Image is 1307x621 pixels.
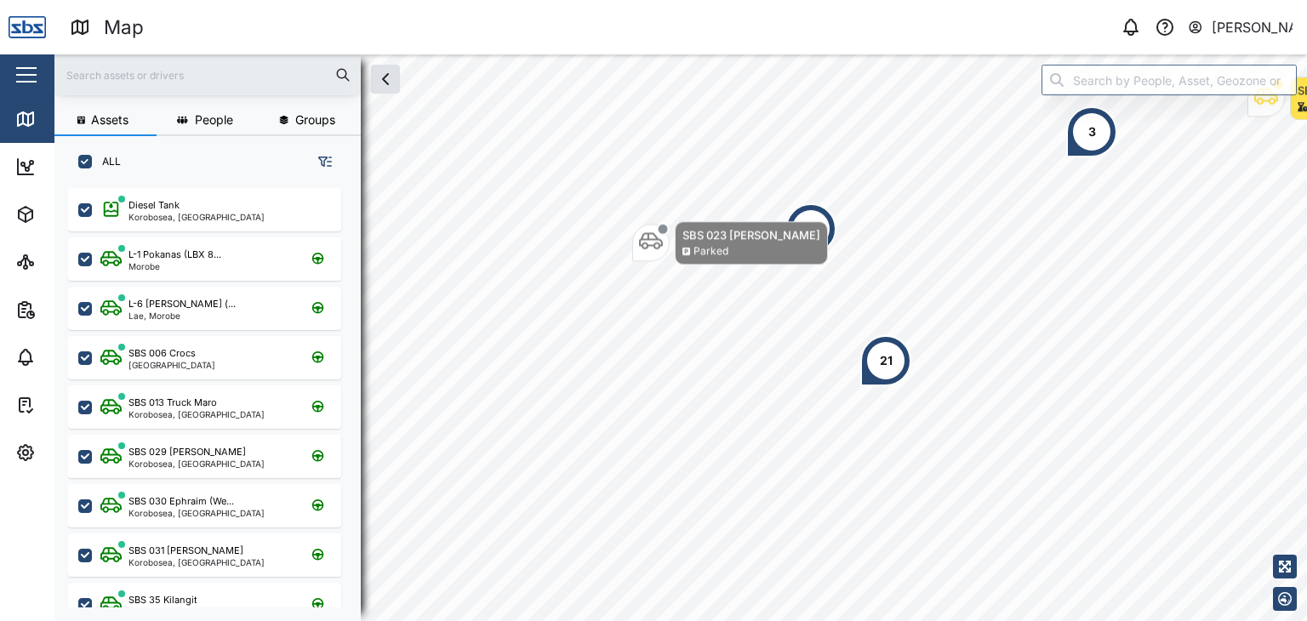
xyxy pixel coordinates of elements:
[128,361,215,369] div: [GEOGRAPHIC_DATA]
[44,110,83,128] div: Map
[128,248,221,262] div: L-1 Pokanas (LBX 8...
[128,198,180,213] div: Diesel Tank
[9,9,46,46] img: Main Logo
[808,219,815,238] div: 3
[880,351,893,370] div: 21
[104,13,144,43] div: Map
[44,443,105,462] div: Settings
[128,459,265,468] div: Korobosea, [GEOGRAPHIC_DATA]
[785,203,836,254] div: Map marker
[44,205,97,224] div: Assets
[128,262,221,271] div: Morobe
[54,54,1307,621] canvas: Map
[91,114,128,126] span: Assets
[128,509,265,517] div: Korobosea, [GEOGRAPHIC_DATA]
[1066,106,1117,157] div: Map marker
[68,182,360,607] div: grid
[295,114,335,126] span: Groups
[128,311,236,320] div: Lae, Morobe
[195,114,233,126] span: People
[1187,15,1293,39] button: [PERSON_NAME]
[128,396,217,410] div: SBS 013 Truck Maro
[128,593,197,607] div: SBS 35 Kilangit
[128,494,234,509] div: SBS 030 Ephraim (We...
[92,155,121,168] label: ALL
[65,62,351,88] input: Search assets or drivers
[1088,122,1096,141] div: 3
[128,346,196,361] div: SBS 006 Crocs
[693,243,728,259] div: Parked
[128,410,265,419] div: Korobosea, [GEOGRAPHIC_DATA]
[128,544,243,558] div: SBS 031 [PERSON_NAME]
[128,213,265,221] div: Korobosea, [GEOGRAPHIC_DATA]
[682,226,820,243] div: SBS 023 [PERSON_NAME]
[44,253,85,271] div: Sites
[44,348,97,367] div: Alarms
[128,297,236,311] div: L-6 [PERSON_NAME] (...
[1212,17,1293,38] div: [PERSON_NAME]
[1042,65,1297,95] input: Search by People, Asset, Geozone or Place
[44,157,121,176] div: Dashboard
[128,445,246,459] div: SBS 029 [PERSON_NAME]
[632,221,828,265] div: Map marker
[44,396,91,414] div: Tasks
[128,558,265,567] div: Korobosea, [GEOGRAPHIC_DATA]
[860,335,911,386] div: Map marker
[44,300,102,319] div: Reports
